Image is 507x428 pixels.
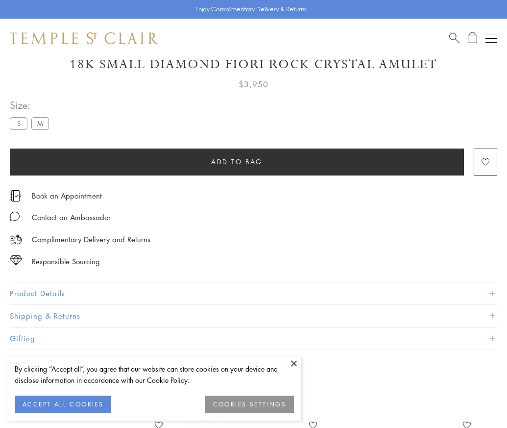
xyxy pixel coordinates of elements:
button: Gifting [10,327,497,350]
div: Responsible Sourcing [32,255,100,268]
img: icon_appointment.svg [10,190,22,201]
button: Shipping & Returns [10,305,497,327]
button: Add to bag [10,149,464,176]
button: COOKIES SETTINGS [205,396,294,413]
p: Complimentary Delivery and Returns [32,233,150,246]
button: Open navigation [485,32,497,44]
img: Temple St. Clair [10,32,158,44]
label: M [31,117,49,129]
button: Product Details [10,282,497,304]
button: ACCEPT ALL COOKIES [15,396,111,413]
span: Size: [10,97,53,113]
h1: 18K Small Diamond Fiori Rock Crystal Amulet [10,56,497,73]
a: Open Shopping Bag [468,32,477,44]
label: S [10,117,27,129]
a: Search [449,32,459,44]
img: icon_sourcing.svg [10,255,22,265]
div: By clicking “Accept all”, you agree that our website can store cookies on your device and disclos... [15,363,294,386]
img: icon_delivery.svg [10,233,22,246]
span: Add to bag [211,156,263,167]
span: $3,950 [239,78,268,91]
img: MessageIcon-01_2.svg [10,211,20,221]
div: Contact an Ambassador [32,211,111,224]
a: Book an Appointment [32,190,102,201]
p: Enjoy Complimentary Delivery & Returns [195,4,307,14]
